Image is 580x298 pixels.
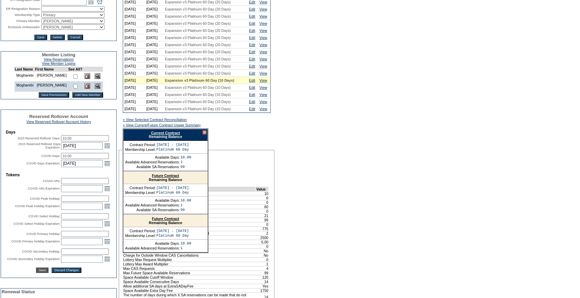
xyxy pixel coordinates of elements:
[6,130,112,135] td: Days
[180,160,191,164] td: 1
[17,137,60,140] label: 2015 Reserved Rollover Days:
[256,284,269,288] td: Yes
[249,57,255,61] a: Edit
[180,155,191,159] td: 10.00
[156,147,189,152] td: Platinum 60 Day
[123,288,256,293] td: Space Available Extra Day Fee
[165,64,231,68] span: Expansion v3 Platinum 60 Day (10 Days)
[123,275,256,279] td: Space Available Cutoff Window
[125,165,180,169] td: Available SA Reservations:
[125,229,156,233] td: Contract Period:
[249,64,255,68] a: Edit
[103,160,111,167] a: Open the calendar popup.
[256,288,269,293] td: 1750
[26,162,60,165] label: COVID Days Expiration:
[15,81,35,92] td: Mogharebi
[145,6,163,13] td: [DATE]
[259,57,267,61] a: View
[249,93,255,97] a: Edit
[95,83,100,89] img: View Dashboard
[125,143,156,147] td: Contract Period:
[259,21,267,25] a: View
[145,63,163,70] td: [DATE]
[256,226,269,231] td: 775
[256,213,269,218] td: 21
[26,232,60,236] label: COVID Primary Holiday:
[125,160,180,164] td: Available Advanced Reservations:
[123,98,145,105] td: [DATE]
[2,24,41,30] td: Exclusive Ambassador:
[125,234,156,238] td: Membership Level:
[123,77,145,84] td: [DATE]
[165,57,231,61] span: Expansion v3 Platinum 60 Day (10 Days)
[35,67,69,72] td: First Name
[156,229,189,233] td: [DATE] - [DATE]
[52,267,81,273] button: Discard Changes
[123,84,145,91] td: [DATE]
[125,191,156,195] td: Membership Level:
[145,91,163,98] td: [DATE]
[259,7,267,11] a: View
[7,257,60,261] label: COVID Secondary Holiday Expiration:
[165,93,231,97] span: Expansion v3 Platinum 60 Day (10 Days)
[256,209,269,213] td: 0
[123,70,145,77] td: [DATE]
[145,34,163,41] td: [DATE]
[259,50,267,54] a: View
[165,21,231,25] span: Expansion v3 Platinum 60 Day (20 Days)
[125,203,180,207] td: Available Advanced Reservations:
[180,165,191,169] td: 99
[15,67,35,72] td: Last Name
[256,279,269,284] td: 14
[84,73,90,79] img: Delete
[249,107,255,111] a: Edit
[123,129,208,141] div: Remaining Balance
[256,257,269,262] td: 0
[6,173,112,177] td: Tokens
[165,78,234,82] span: Expansion v3 Platinum 60 Day (10 Days)
[123,262,256,266] td: Lottery Max Award Multiplier
[103,142,111,150] a: Open the calendar popup.
[256,191,269,196] td: 10
[123,123,201,127] a: » View Current/Future Contract Usage Summary
[256,222,269,226] td: 0
[145,56,163,63] td: [DATE]
[125,246,180,250] td: Available Advanced Reservations:
[180,203,191,207] td: 1
[39,92,70,98] input: Save Permissions
[103,185,111,192] a: Open the calendar popup.
[123,34,145,41] td: [DATE]
[156,186,189,190] td: [DATE] - [DATE]
[165,85,231,90] span: Expansion v3 Platinum 60 Day (10 Days)
[18,142,60,149] label: 2015 Reserved Rollover Days Expiration:
[125,147,156,152] td: Membership Level:
[123,6,145,13] td: [DATE]
[259,71,267,75] a: View
[180,208,191,212] td: 99
[249,43,255,47] a: Edit
[145,20,163,27] td: [DATE]
[11,240,60,243] label: COVID Primary Holiday Expiration:
[2,18,41,24] td: Primary Member:
[156,234,189,238] td: Platinum 60 Day
[165,36,231,40] span: Expansion v3 Platinum 60 Day (20 Days)
[259,28,267,33] a: View
[259,78,267,82] a: View
[36,267,49,273] input: Save
[41,154,60,158] label: COVID Days:
[2,6,41,12] td: ER Resignation Reason:
[165,43,231,47] span: Expansion v3 Platinum 60 Day (20 Days)
[256,244,269,249] td: 0
[42,52,76,57] span: Member Listing
[256,266,269,271] td: 4
[84,83,90,89] img: Delete
[180,198,191,202] td: 10.00
[165,14,231,18] span: Expansion v3 Platinum 60 Day (20 Days)
[145,105,163,113] td: [DATE]
[125,198,180,202] td: Available Days:
[145,77,163,84] td: [DATE]
[22,250,60,253] label: COVID Secondary Holiday:
[259,64,267,68] a: View
[259,100,267,104] a: View
[145,41,163,48] td: [DATE]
